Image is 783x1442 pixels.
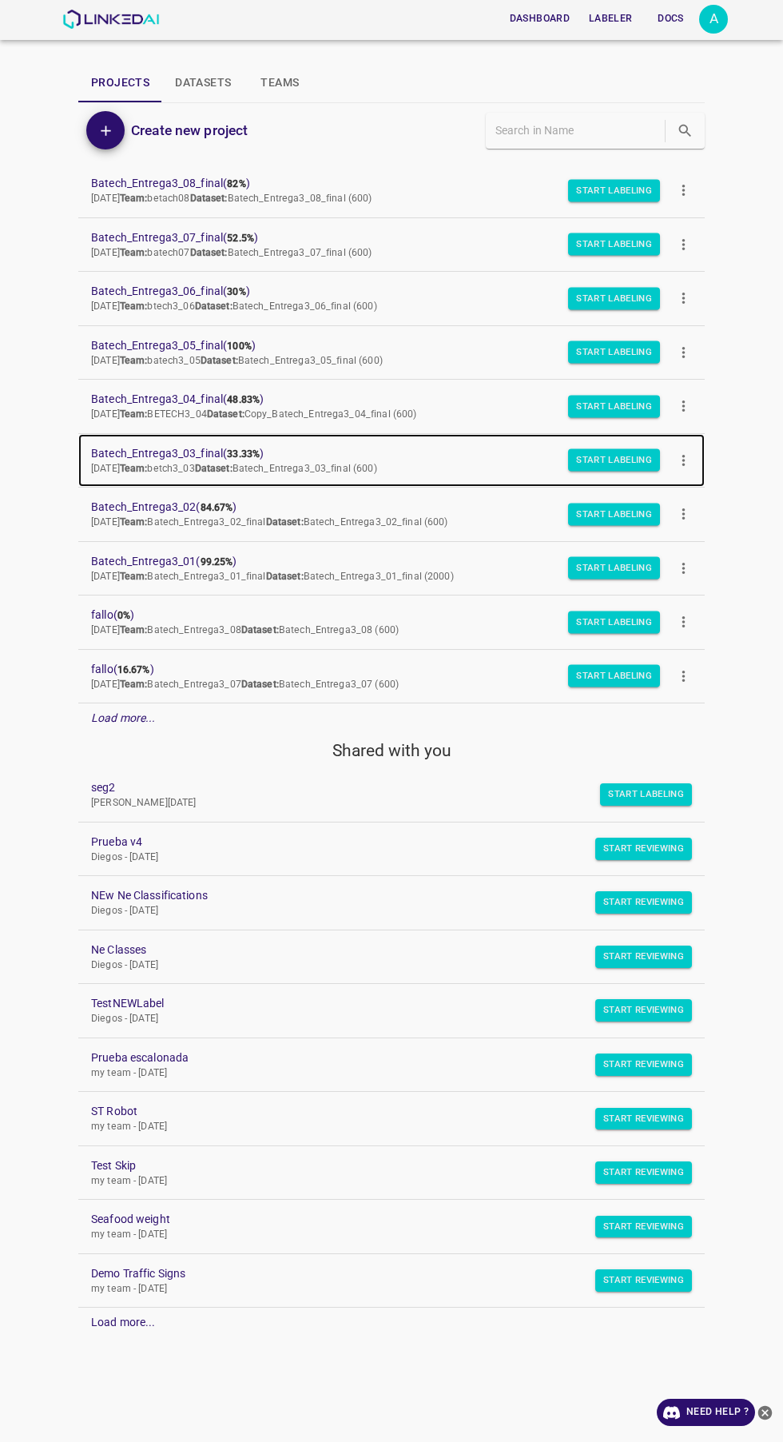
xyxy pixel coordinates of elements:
[666,334,702,370] button: more
[91,1066,666,1081] p: my team - [DATE]
[595,838,692,860] button: Start Reviewing
[595,891,692,914] button: Start Reviewing
[78,326,705,380] a: Batech_Entrega3_05_final(100%)[DATE]Team:batech3_05Dataset:Batech_Entrega3_05_final (600)
[117,610,130,621] b: 0%
[755,1399,775,1426] button: close-help
[91,796,666,811] p: [PERSON_NAME][DATE]
[227,233,254,244] b: 52.5%
[91,850,666,865] p: Diegos - [DATE]
[91,1265,666,1282] a: Demo Traffic Signs
[78,164,705,217] a: Batech_Entrega3_08_final(82%)[DATE]Team:betach08Dataset:Batech_Entrega3_08_final (600)
[669,114,702,147] button: search
[91,391,666,408] span: Batech_Entrega3_04_final ( )
[120,624,148,635] b: Team:
[195,463,233,474] b: Dataset:
[91,1228,666,1242] p: my team - [DATE]
[78,272,705,325] a: Batech_Entrega3_06_final(30%)[DATE]Team:btech3_06Dataset:Batech_Entrega3_06_final (600)
[91,247,372,258] span: [DATE] batech07 Batech_Entrega3_07_final (600)
[91,1314,156,1331] div: Load more...
[120,193,148,204] b: Team:
[91,283,666,300] span: Batech_Entrega3_06_final ( )
[91,958,666,973] p: Diegos - [DATE]
[207,408,244,420] b: Dataset:
[91,834,666,850] a: Prueba v4
[568,503,660,525] button: Start Labeling
[241,679,279,690] b: Dataset:
[91,624,399,635] span: [DATE] Batech_Entrega3_08 Batech_Entrega3_08 (600)
[120,516,148,528] b: Team:
[91,1157,666,1174] a: Test Skip
[120,408,148,420] b: Team:
[91,904,666,918] p: Diegos - [DATE]
[91,1282,666,1297] p: my team - [DATE]
[227,286,245,297] b: 30%
[595,946,692,968] button: Start Reviewing
[91,553,666,570] span: Batech_Entrega3_01 ( )
[666,496,702,532] button: more
[227,178,245,189] b: 82%
[91,301,377,312] span: [DATE] btech3_06 Batech_Entrega3_06_final (600)
[120,247,148,258] b: Team:
[91,193,372,204] span: [DATE] betach08 Batech_Entrega3_08_final (600)
[595,1269,692,1292] button: Start Reviewing
[195,301,233,312] b: Dataset:
[201,556,233,568] b: 99.25%
[568,233,660,256] button: Start Labeling
[666,658,702,694] button: more
[91,1050,666,1066] a: Prueba escalonada
[568,179,660,201] button: Start Labeling
[91,445,666,462] span: Batech_Entrega3_03_final ( )
[78,739,705,762] h5: Shared with you
[266,516,304,528] b: Dataset:
[91,1120,666,1134] p: my team - [DATE]
[78,488,705,541] a: Batech_Entrega3_02(84.67%)[DATE]Team:Batech_Entrega3_02_finalDataset:Batech_Entrega3_02_final (600)
[500,2,579,35] a: Dashboard
[503,6,576,32] button: Dashboard
[595,1000,692,1022] button: Start Reviewing
[120,301,148,312] b: Team:
[91,175,666,192] span: Batech_Entrega3_08_final ( )
[595,1216,692,1238] button: Start Reviewing
[666,550,702,586] button: more
[699,5,728,34] div: A
[595,1161,692,1184] button: Start Reviewing
[266,571,304,582] b: Dataset:
[78,1308,705,1337] div: Load more...
[666,604,702,640] button: more
[666,442,702,478] button: more
[125,119,248,141] a: Create new project
[657,1399,755,1426] a: Need Help ?
[666,173,702,209] button: more
[91,1174,666,1189] p: my team - [DATE]
[91,463,377,474] span: [DATE] betch3_03 Batech_Entrega3_03_final (600)
[120,679,148,690] b: Team:
[201,502,233,513] b: 84.67%
[91,229,666,246] span: Batech_Entrega3_07_final ( )
[227,448,260,460] b: 33.33%
[78,64,162,102] button: Projects
[91,779,666,796] a: seg2
[78,542,705,596] a: Batech_Entrega3_01(99.25%)[DATE]Team:Batech_Entrega3_01_finalDataset:Batech_Entrega3_01_final (2000)
[666,281,702,317] button: more
[91,1211,666,1228] a: Seafood weight
[120,463,148,474] b: Team:
[86,111,125,149] button: Add
[91,661,666,678] span: fallo ( )
[78,650,705,703] a: fallo(16.67%)[DATE]Team:Batech_Entrega3_07Dataset:Batech_Entrega3_07 (600)
[162,64,244,102] button: Datasets
[120,571,148,582] b: Team:
[78,596,705,649] a: fallo(0%)[DATE]Team:Batech_Entrega3_08Dataset:Batech_Entrega3_08 (600)
[568,395,660,417] button: Start Labeling
[91,942,666,958] a: Ne Classes
[568,665,660,687] button: Start Labeling
[244,64,316,102] button: Teams
[91,1103,666,1120] a: ST Robot
[131,119,248,141] h6: Create new project
[91,887,666,904] a: NEw Ne Classifications
[227,341,252,352] b: 100%
[91,499,666,516] span: Batech_Entrega3_02 ( )
[62,10,159,29] img: LinkedAI
[78,380,705,433] a: Batech_Entrega3_04_final(48.83%)[DATE]Team:BETECH3_04Dataset:Copy_Batech_Entrega3_04_final (600)
[241,624,279,635] b: Dataset:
